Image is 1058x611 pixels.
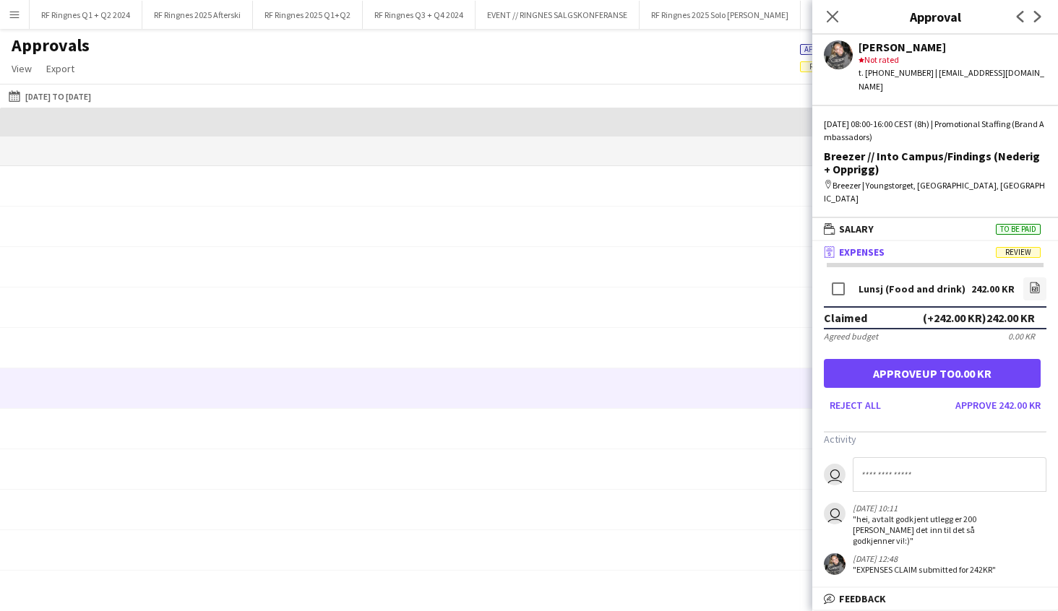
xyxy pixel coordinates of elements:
div: "EXPENSES CLAIM submitted for 242KR" [853,564,996,575]
div: [DATE] 08:00-16:00 CEST (8h) | Promotional Staffing (Brand Ambassadors) [824,118,1046,144]
button: EVENT // RINGNES SALGSKONFERANSE [476,1,640,29]
h3: Activity [824,433,1046,446]
div: Breezer // Into Campus/Findings (Nederig + Opprigg) [824,149,1046,175]
h3: Approval [812,7,1058,26]
button: Reject all [824,394,887,417]
div: 0.00 KR [1008,331,1035,342]
button: RF Ringnes Q3 + Q4 2024 [363,1,476,29]
div: Not rated [859,53,1046,66]
button: [DATE] to [DATE] [6,87,94,105]
span: View [12,62,32,75]
div: [DATE] 12:48 [853,553,996,564]
div: Claimed [824,311,867,325]
button: RF Ringnes Q1 + Q2 2024 [30,1,142,29]
app-user-avatar: Mille Berger [824,503,846,524]
div: Breezer | Youngstorget, [GEOGRAPHIC_DATA], [GEOGRAPHIC_DATA] [824,179,1046,205]
button: RF Ringnes 2025 Afterski [142,1,253,29]
span: Feedback [839,592,886,605]
div: [DATE] 10:11 [853,503,1002,513]
button: Approveup to0.00 KR [824,359,1041,388]
div: ExpensesReview [812,263,1058,594]
div: Agreed budget [824,331,878,342]
a: View [6,59,38,78]
div: 242.00 KR [971,284,1015,295]
span: Review [996,247,1041,258]
div: Lunsj (Food and drink) [859,284,965,295]
app-user-avatar: Emilia Scantlebury [824,553,846,575]
mat-expansion-panel-header: ExpensesReview [812,241,1058,263]
span: Expenses [839,246,885,259]
div: (+242.00 KR) 242.00 KR [923,311,1035,325]
span: To be paid [996,224,1041,235]
button: RF Ringnes 2025 Solo [PERSON_NAME] [640,1,801,29]
button: Approve 242.00 KR [950,394,1046,417]
span: Approved [804,45,841,54]
mat-expansion-panel-header: SalaryTo be paid [812,218,1058,240]
div: [PERSON_NAME] [859,40,1046,53]
span: Export [46,62,74,75]
span: 44 [800,59,866,72]
span: Salary [839,222,874,235]
mat-expansion-panel-header: Feedback [812,588,1058,610]
span: Review [809,62,835,71]
a: Export [40,59,80,78]
span: 206 of 1544 [800,42,906,55]
button: RF Ringnes 2025 [GEOGRAPHIC_DATA] on-tour [801,1,992,29]
div: "hei, avtalt godkjent utlegg er 200 [PERSON_NAME] det inn til det så godkjenner vi!:)" [853,513,1002,546]
button: RF Ringnes 2025 Q1+Q2 [253,1,363,29]
div: t. [PHONE_NUMBER] | [EMAIL_ADDRESS][DOMAIN_NAME] [859,66,1046,92]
